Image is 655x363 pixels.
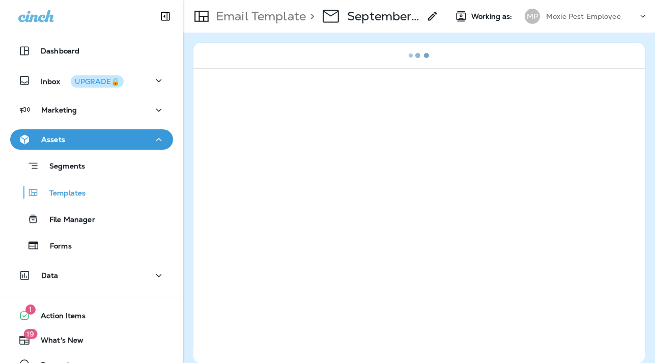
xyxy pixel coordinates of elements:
button: Segments [10,155,173,177]
p: Segments [39,162,85,172]
p: Moxie Pest Employee [546,12,621,20]
p: September P&O 2025 [347,9,420,24]
button: Marketing [10,100,173,120]
button: Templates [10,182,173,203]
button: Assets [10,129,173,150]
span: 1 [25,304,36,315]
button: Dashboard [10,41,173,61]
span: Working as: [471,12,515,21]
button: UPGRADE🔒 [71,75,124,88]
span: 19 [23,329,37,339]
button: 1Action Items [10,305,173,326]
p: Templates [39,189,86,199]
button: Forms [10,235,173,256]
p: > [306,9,315,24]
p: File Manager [39,215,95,225]
span: Action Items [31,312,86,324]
p: Email Template [212,9,306,24]
div: MP [525,9,540,24]
button: InboxUPGRADE🔒 [10,70,173,91]
p: Data [41,271,59,280]
div: UPGRADE🔒 [75,78,120,85]
p: Dashboard [41,47,79,55]
p: Marketing [41,106,77,114]
p: Forms [40,242,72,252]
p: Assets [41,135,65,144]
button: Data [10,265,173,286]
button: 19What's New [10,330,173,350]
span: What's New [31,336,83,348]
p: Inbox [41,75,124,86]
button: Collapse Sidebar [151,6,180,26]
button: File Manager [10,208,173,230]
